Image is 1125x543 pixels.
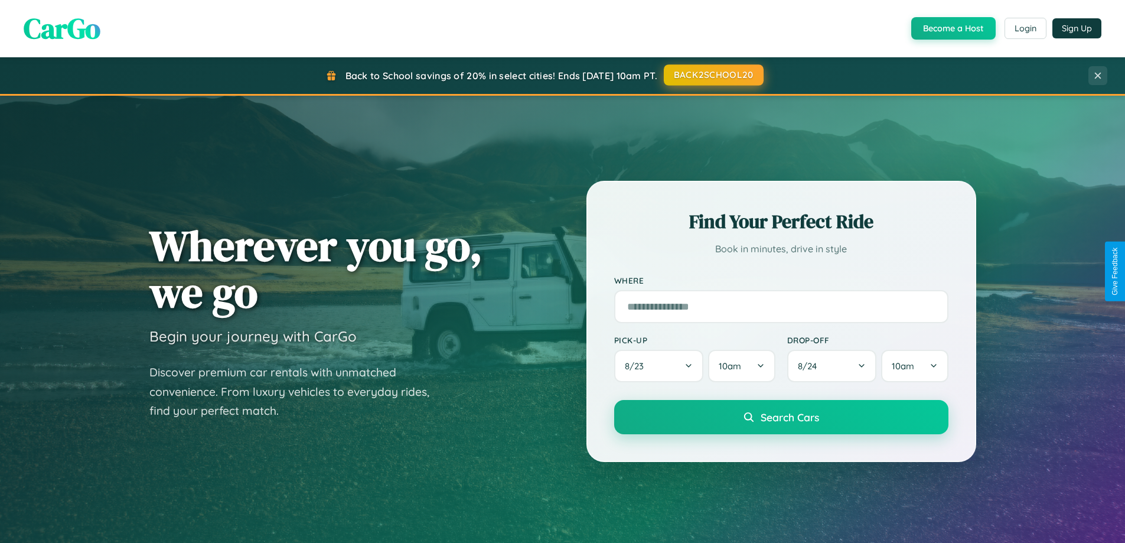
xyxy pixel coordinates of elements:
div: Give Feedback [1111,248,1119,295]
span: Search Cars [761,411,819,424]
p: Book in minutes, drive in style [614,240,948,258]
label: Where [614,275,948,285]
h2: Find Your Perfect Ride [614,209,948,235]
button: 8/24 [787,350,877,382]
h3: Begin your journey with CarGo [149,327,357,345]
span: CarGo [24,9,100,48]
span: 10am [719,360,741,372]
button: Become a Host [911,17,996,40]
button: 10am [881,350,948,382]
button: Search Cars [614,400,948,434]
span: 8 / 23 [625,360,650,372]
button: Login [1005,18,1046,39]
span: 8 / 24 [798,360,823,372]
button: Sign Up [1052,18,1101,38]
button: 10am [708,350,775,382]
p: Discover premium car rentals with unmatched convenience. From luxury vehicles to everyday rides, ... [149,363,445,421]
button: 8/23 [614,350,704,382]
label: Drop-off [787,335,948,345]
h1: Wherever you go, we go [149,222,482,316]
span: Back to School savings of 20% in select cities! Ends [DATE] 10am PT. [345,70,657,82]
span: 10am [892,360,914,372]
button: BACK2SCHOOL20 [664,64,764,86]
label: Pick-up [614,335,775,345]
